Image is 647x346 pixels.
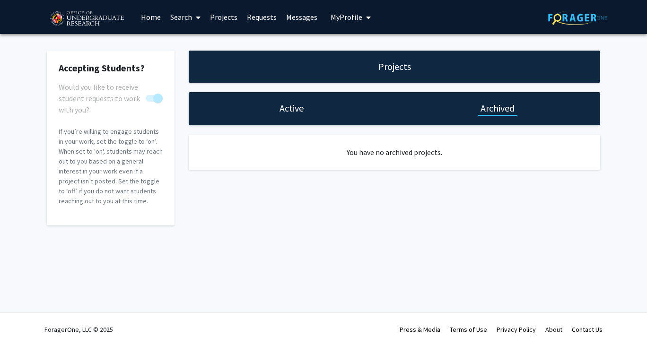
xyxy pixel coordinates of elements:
div: You cannot turn this off while you have active projects. [59,81,163,104]
h1: Active [280,102,304,115]
p: You have no archived projects. [234,147,555,158]
span: Would you like to receive student requests to work with you? [59,81,142,115]
h1: Archived [481,102,515,115]
a: About [545,325,562,334]
p: If you’re willing to engage students in your work, set the toggle to ‘on’. When set to 'on', stud... [59,127,163,206]
a: Requests [242,0,281,34]
a: Messages [281,0,322,34]
h1: Projects [378,60,411,73]
h2: Accepting Students? [59,62,163,74]
img: ForagerOne Logo [548,10,607,25]
a: Home [136,0,166,34]
a: Privacy Policy [497,325,536,334]
img: University of Maryland Logo [47,7,127,31]
div: ForagerOne, LLC © 2025 [44,313,113,346]
a: Search [166,0,205,34]
a: Press & Media [400,325,440,334]
a: Contact Us [572,325,603,334]
a: Terms of Use [450,325,487,334]
a: Projects [205,0,242,34]
span: My Profile [331,12,362,22]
